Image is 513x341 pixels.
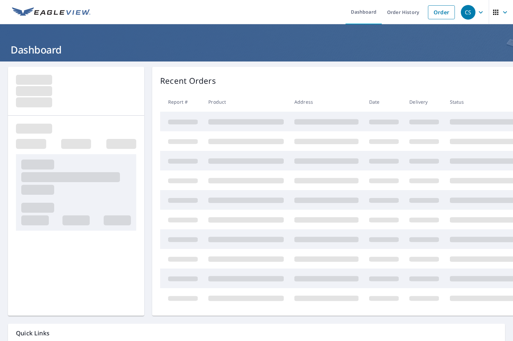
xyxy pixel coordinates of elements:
a: Order [428,5,455,19]
th: Address [289,92,364,112]
th: Date [364,92,404,112]
img: EV Logo [12,7,90,17]
div: CS [461,5,475,20]
th: Product [203,92,289,112]
h1: Dashboard [8,43,505,57]
p: Recent Orders [160,75,216,87]
th: Report # [160,92,203,112]
p: Quick Links [16,329,497,337]
th: Delivery [404,92,444,112]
